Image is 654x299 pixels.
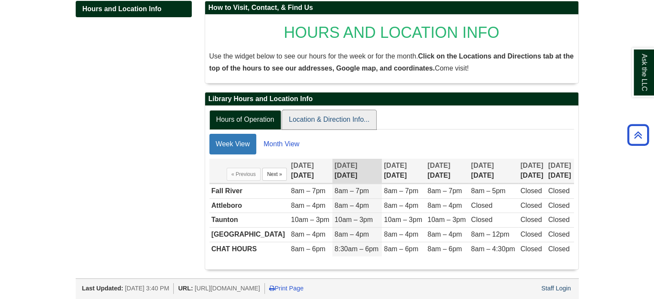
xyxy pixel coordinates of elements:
[384,216,422,223] span: 10am – 3pm
[471,231,509,238] span: 8am – 12pm
[520,187,542,194] span: Closed
[624,129,652,141] a: Back to Top
[291,187,325,194] span: 8am – 7pm
[209,110,281,129] a: Hours of Operation
[427,187,462,194] span: 8am – 7pm
[520,245,542,253] span: Closed
[82,285,123,292] span: Last Updated:
[384,202,418,209] span: 8am – 4pm
[209,134,256,154] a: Week View
[520,231,542,238] span: Closed
[76,1,192,17] div: Guide Pages
[205,1,578,15] h2: How to Visit, Contact, & Find Us
[83,5,162,12] span: Hours and Location Info
[427,245,462,253] span: 8am – 6pm
[335,231,369,238] span: 8am – 4pm
[548,216,570,223] span: Closed
[469,159,518,183] th: [DATE]
[471,216,492,223] span: Closed
[291,245,325,253] span: 8am – 6pm
[209,213,289,228] td: Taunton
[427,231,462,238] span: 8am – 4pm
[76,1,192,17] a: Hours and Location Info
[548,202,570,209] span: Closed
[195,285,260,292] span: [URL][DOMAIN_NAME]
[178,285,193,292] span: URL:
[257,134,306,154] a: Month View
[209,228,289,242] td: [GEOGRAPHIC_DATA]
[384,231,418,238] span: 8am – 4pm
[332,159,382,183] th: [DATE]
[425,159,469,183] th: [DATE]
[209,52,574,72] span: Use the widget below to see our hours for the week or for the month. Come visit!
[262,168,287,181] button: Next »
[384,245,418,253] span: 8am – 6pm
[541,285,571,292] a: Staff Login
[427,162,450,169] span: [DATE]
[209,242,289,256] td: CHAT HOURS
[291,231,325,238] span: 8am – 4pm
[427,216,466,223] span: 10am – 3pm
[382,159,425,183] th: [DATE]
[335,245,378,253] span: 8:30am – 6pm
[269,285,275,291] i: Print Page
[335,202,369,209] span: 8am – 4pm
[209,184,289,198] td: Fall River
[520,202,542,209] span: Closed
[548,162,571,169] span: [DATE]
[289,159,332,183] th: [DATE]
[282,110,377,129] a: Location & Direction Info...
[125,285,169,292] span: [DATE] 3:40 PM
[548,245,570,253] span: Closed
[520,216,542,223] span: Closed
[335,162,357,169] span: [DATE]
[384,187,418,194] span: 8am – 7pm
[518,159,546,183] th: [DATE]
[269,285,304,292] a: Print Page
[471,245,515,253] span: 8am – 4:30pm
[227,168,261,181] button: « Previous
[291,216,329,223] span: 10am – 3pm
[291,202,325,209] span: 8am – 4pm
[291,162,314,169] span: [DATE]
[548,187,570,194] span: Closed
[384,162,407,169] span: [DATE]
[471,162,494,169] span: [DATE]
[205,92,578,106] h2: Library Hours and Location Info
[335,187,369,194] span: 8am – 7pm
[427,202,462,209] span: 8am – 4pm
[471,187,505,194] span: 8am – 5pm
[546,159,574,183] th: [DATE]
[471,202,492,209] span: Closed
[209,198,289,213] td: Attleboro
[284,24,499,41] span: HOURS AND LOCATION INFO
[548,231,570,238] span: Closed
[335,216,373,223] span: 10am – 3pm
[209,52,574,72] strong: Click on the Locations and Directions tab at the top of the hours to see our addresses, Google ma...
[520,162,543,169] span: [DATE]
